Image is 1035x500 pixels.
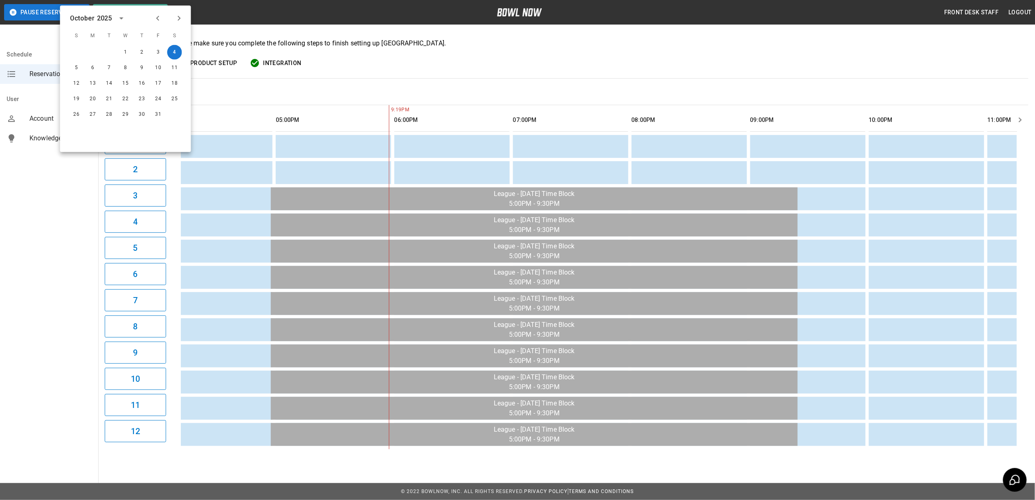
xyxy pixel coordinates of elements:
[69,92,84,106] button: Oct 19, 2025
[133,268,137,281] h6: 6
[118,107,133,122] button: Oct 29, 2025
[102,61,117,75] button: Oct 7, 2025
[105,237,166,259] button: 5
[151,92,166,106] button: Oct 24, 2025
[133,241,137,255] h6: 5
[114,11,128,25] button: calendar view is open, switch to year view
[70,14,94,23] div: October
[151,61,166,75] button: Oct 10, 2025
[105,368,166,390] button: 10
[135,76,149,91] button: Oct 16, 2025
[151,11,165,25] button: Previous month
[105,289,166,311] button: 7
[167,45,182,60] button: Oct 4, 2025
[85,28,100,44] span: M
[118,28,133,44] span: W
[133,189,137,202] h6: 3
[102,107,117,122] button: Oct 28, 2025
[133,346,137,359] h6: 9
[93,4,168,20] button: Create Reservation
[102,28,117,44] span: T
[118,92,133,106] button: Oct 22, 2025
[69,76,84,91] button: Oct 12, 2025
[105,158,166,180] button: 2
[69,61,84,75] button: Oct 5, 2025
[167,61,182,75] button: Oct 11, 2025
[151,28,166,44] span: F
[131,372,140,385] h6: 10
[105,394,166,416] button: 11
[131,399,140,412] h6: 11
[135,45,149,60] button: Oct 2, 2025
[135,107,149,122] button: Oct 30, 2025
[167,76,182,91] button: Oct 18, 2025
[105,38,1028,48] p: Welcome to BowlNow! Please make sure you complete the following steps to finish setting up [GEOGR...
[497,8,542,16] img: logo
[69,107,84,122] button: Oct 26, 2025
[151,76,166,91] button: Oct 17, 2025
[118,76,133,91] button: Oct 15, 2025
[1006,5,1035,20] button: Logout
[151,45,166,60] button: Oct 3, 2025
[85,92,100,106] button: Oct 20, 2025
[131,425,140,438] h6: 12
[105,185,166,207] button: 3
[941,5,1002,20] button: Front Desk Staff
[105,342,166,364] button: 9
[4,4,90,20] button: Pause Reservations
[135,28,149,44] span: T
[401,489,524,494] span: © 2022 BowlNow, Inc. All Rights Reserved.
[135,61,149,75] button: Oct 9, 2025
[69,28,84,44] span: S
[105,315,166,338] button: 8
[105,211,166,233] button: 4
[29,114,92,124] span: Account
[167,28,182,44] span: S
[133,294,137,307] h6: 7
[172,11,186,25] button: Next month
[105,263,166,285] button: 6
[29,133,92,143] span: Knowledge Base
[118,61,133,75] button: Oct 8, 2025
[133,320,137,333] h6: 8
[190,58,237,68] span: Product Setup
[569,489,634,494] a: Terms and Conditions
[29,69,92,79] span: Reservations
[105,420,166,442] button: 12
[85,107,100,122] button: Oct 27, 2025
[133,163,137,176] h6: 2
[105,85,1028,105] div: inventory tabs
[97,14,112,23] div: 2025
[167,92,182,106] button: Oct 25, 2025
[524,489,567,494] a: Privacy Policy
[263,58,301,68] span: Integration
[85,61,100,75] button: Oct 6, 2025
[102,76,117,91] button: Oct 14, 2025
[118,45,133,60] button: Oct 1, 2025
[133,215,137,228] h6: 4
[85,76,100,91] button: Oct 13, 2025
[151,107,166,122] button: Oct 31, 2025
[102,92,117,106] button: Oct 21, 2025
[135,92,149,106] button: Oct 23, 2025
[389,106,391,114] span: 9:19PM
